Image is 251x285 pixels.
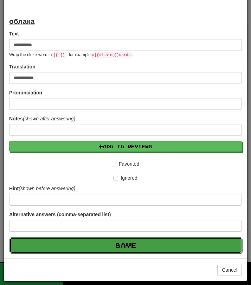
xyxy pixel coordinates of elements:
[112,162,116,166] input: Favorited
[19,186,75,191] em: (shown before answering)
[9,30,19,37] label: Text
[9,185,75,192] label: Hint
[23,116,75,121] em: (shown after answering)
[91,52,132,58] code: A {{ missing }} word.
[9,63,36,70] label: Translation
[112,160,139,167] label: Favorited
[217,264,242,276] button: Cancel
[9,89,42,96] label: Pronunciation
[52,52,59,58] code: {{
[9,52,133,57] small: Wrap the cloze-word in , for example .
[114,174,137,181] label: Ignored
[9,115,75,122] label: Notes
[9,211,111,218] label: Alternative answers (comma-separated list)
[59,52,66,58] code: }}
[9,17,35,25] u: облака
[114,176,118,180] input: Ignored
[9,237,242,253] button: Save
[9,141,242,152] button: Add to Reviews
